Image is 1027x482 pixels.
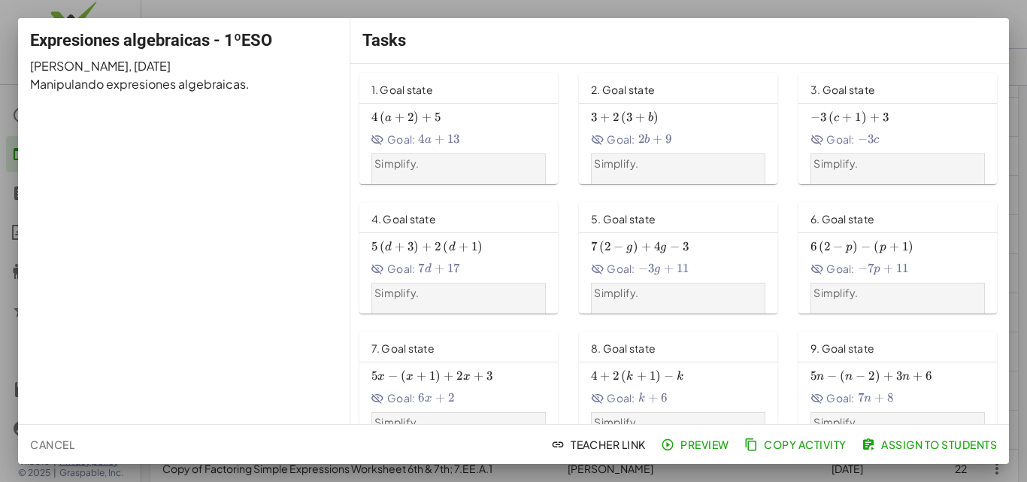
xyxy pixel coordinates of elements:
button: Cancel [24,431,80,458]
span: p [846,241,853,253]
span: g [654,263,660,275]
span: 8. Goal state [591,341,656,355]
a: 6. Goal stateGoal:Simplify. [798,202,1000,314]
span: − [827,368,837,383]
span: + [883,368,893,383]
span: + [664,261,674,276]
span: 7. Goal state [371,341,435,355]
i: Goal State is hidden. [591,392,604,405]
span: 6 [418,390,424,405]
p: Simplify. [594,156,762,171]
span: 4 [654,239,660,254]
span: Goal: [371,261,416,277]
span: [PERSON_NAME] [30,58,129,74]
span: ( [874,239,879,254]
span: ( [401,368,406,383]
i: Goal State is hidden. [591,262,604,276]
span: 4. Goal state [371,212,436,226]
span: c [834,112,839,124]
span: n [864,393,871,405]
span: Goal: [591,261,635,277]
span: 1 [471,239,477,254]
i: Goal State is hidden. [810,392,824,405]
span: − [858,261,868,276]
span: + [874,390,884,405]
div: Tasks [350,18,1009,63]
span: k [677,371,683,383]
span: 3 [626,110,632,125]
span: 6 [926,368,932,383]
span: 2 [613,110,619,125]
span: ) [853,239,858,254]
span: x [406,371,414,383]
p: Simplify. [374,286,542,301]
span: 4 [371,110,377,125]
i: Goal State is hidden. [371,133,385,147]
p: Simplify. [374,156,542,171]
span: Expresiones algebraicas - 1ºESO [30,31,272,50]
span: 4 [591,368,597,383]
button: Copy Activity [741,431,853,458]
span: k [638,393,645,405]
span: a [385,112,392,124]
a: 1. Goal stateGoal:Simplify. [359,73,561,184]
span: + [417,368,426,383]
span: 5 [371,239,377,254]
span: d [385,241,392,253]
span: + [883,261,893,276]
span: d [425,263,432,275]
span: 2 [448,390,454,405]
span: 9. Goal state [810,341,874,355]
span: 2 [613,368,619,383]
span: ( [819,239,824,254]
p: Simplify. [813,156,981,171]
span: + [395,239,404,254]
span: x [377,371,385,383]
span: 3 [896,368,902,383]
span: 2 [868,368,874,383]
span: 3 [407,239,414,254]
span: 3 [648,261,654,276]
a: 3. Goal stateGoal:Simplify. [798,73,1000,184]
span: ( [621,368,626,383]
span: Goal: [591,132,635,147]
span: + [444,368,453,383]
span: − [858,132,868,147]
span: 8 [887,390,893,405]
span: 2. Goal state [591,83,655,96]
span: 2 [407,110,414,125]
a: 5. Goal stateGoal:Simplify. [579,202,780,314]
span: 3 [883,110,889,125]
span: + [474,368,483,383]
span: + [435,261,444,276]
p: Manipulando expresiones algebraicas. [30,75,338,93]
span: d [449,241,456,253]
span: 11 [677,261,689,276]
span: + [648,390,658,405]
span: Preview [664,438,729,451]
a: 7. Goal stateGoal:Simplify. [359,332,561,443]
i: Goal State is hidden. [810,262,824,276]
p: Simplify. [594,286,762,301]
span: + [653,132,662,147]
span: 1 [650,368,656,383]
p: Simplify. [813,286,981,301]
span: + [635,110,645,125]
span: + [913,368,922,383]
span: Goal: [591,390,635,406]
span: 2 [435,239,441,254]
span: 17 [447,261,460,276]
span: ) [633,239,638,254]
span: Assign to Students [865,438,997,451]
span: x [425,393,432,405]
span: 3 [683,239,689,254]
span: Copy Activity [747,438,847,451]
span: 7 [591,239,597,254]
span: 3 [820,110,826,125]
span: 1 [855,110,861,125]
p: Simplify. [374,415,542,430]
span: ( [599,239,604,254]
span: + [600,368,610,383]
span: ( [829,110,834,125]
span: ) [656,368,661,383]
